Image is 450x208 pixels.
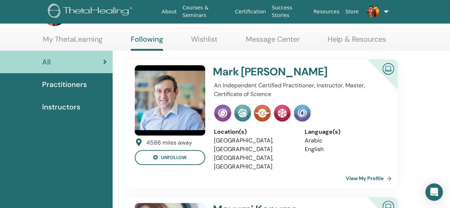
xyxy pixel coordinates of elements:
li: [GEOGRAPHIC_DATA], [GEOGRAPHIC_DATA] [214,154,294,171]
a: Success Stories [269,1,311,22]
li: Arabic [304,136,384,145]
img: Certified Online Instructor [380,60,397,76]
a: Help & Resources [328,35,386,49]
p: An Independent Certified Practitioner, Instructor, Master, Certificate of Science [214,81,384,99]
h4: Mark [PERSON_NAME] [213,65,355,78]
img: default.jpg [135,65,205,136]
span: Instructors [42,101,80,112]
div: 4586 miles away [146,138,192,147]
a: View My Profile [346,171,394,186]
img: logo.png [48,4,135,20]
a: Certification [232,5,269,18]
span: Practitioners [42,79,87,90]
div: Language(s) [304,128,384,136]
span: All [42,57,51,67]
div: Location(s) [214,128,294,136]
a: Wishlist [191,35,218,49]
a: Courses & Seminars [179,1,232,22]
a: Message Center [246,35,300,49]
div: Certified Online Instructor [356,59,398,101]
img: default.jpg [367,6,379,17]
div: Open Intercom Messenger [425,183,443,201]
a: Resources [311,5,342,18]
a: About [159,5,179,18]
a: Store [342,5,361,18]
button: unfollow [135,150,205,165]
a: My ThetaLearning [43,35,102,49]
li: [GEOGRAPHIC_DATA], [GEOGRAPHIC_DATA] [214,136,294,154]
li: English [304,145,384,154]
a: Following [131,35,163,51]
